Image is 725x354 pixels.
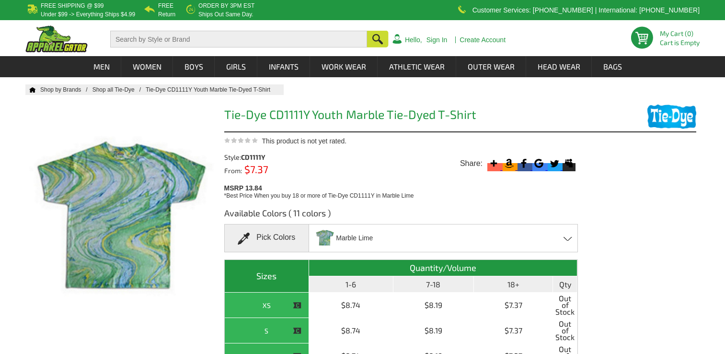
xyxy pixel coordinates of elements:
td: $7.37 [474,318,553,343]
li: My Cart (0) [660,30,696,37]
a: Men [82,56,121,77]
div: S [227,325,306,337]
input: Search by Style or Brand [110,31,367,47]
svg: Google Bookmark [532,157,545,170]
p: Customer Services: [PHONE_NUMBER] | International: [PHONE_NUMBER] [472,7,700,13]
td: $7.37 [474,293,553,318]
svg: Facebook [518,157,530,170]
p: Return [158,12,175,17]
svg: Myspace [563,157,575,170]
a: Bags [592,56,633,77]
span: Out of Stock [555,320,575,341]
th: Qty [553,276,577,293]
img: This item is CLOSEOUT! [293,301,301,310]
a: Boys [173,56,214,77]
img: Marble Lime [315,225,335,251]
span: Share: [460,159,483,168]
a: Sign In [426,36,448,43]
span: *Best Price When you buy 18 or more of Tie-Dye CD1111Y in Marble Lime [224,192,414,199]
th: Quantity/Volume [309,260,578,276]
img: Tie-Dye [647,105,696,129]
a: Head Wear [527,56,591,77]
img: This product is not yet rated. [224,137,258,143]
th: 7-18 [393,276,474,293]
h1: Tie-Dye CD1111Y Youth Marble Tie-Dyed T-Shirt [224,108,578,123]
a: Women [122,56,173,77]
div: Style: [224,154,313,161]
a: Shop by Brands [40,86,92,93]
b: Free Shipping @ $99 [41,2,104,9]
div: Pick Colors [224,224,309,252]
span: $7.37 [242,163,268,175]
td: $8.19 [393,318,474,343]
span: Cart is Empty [660,39,700,46]
b: Order by 3PM EST [198,2,254,9]
a: Hello, [405,36,422,43]
div: MSRP 13.84 [224,182,582,200]
svg: Amazon [503,157,516,170]
td: $8.74 [309,293,393,318]
img: ApparelGator [25,25,88,52]
b: Free [158,2,173,9]
svg: Twitter [548,157,561,170]
a: Infants [258,56,310,77]
div: From: [224,165,313,174]
a: Work Wear [311,56,377,77]
span: Out of Stock [555,295,575,315]
img: This item is CLOSEOUT! [293,327,301,335]
th: 1-6 [309,276,393,293]
a: Shop all Tie-Dye [92,86,146,93]
div: XS [227,299,306,311]
svg: More [487,157,500,170]
a: Create Account [460,36,506,43]
span: This product is not yet rated. [262,137,347,145]
td: $8.19 [393,293,474,318]
a: Home [25,87,36,93]
th: 18+ [474,276,553,293]
p: ships out same day. [198,12,254,17]
h3: Available Colors ( 11 colors ) [224,207,578,224]
td: $8.74 [309,318,393,343]
a: Outer Wear [457,56,526,77]
span: Marble Lime [336,230,373,247]
a: Girls [215,56,257,77]
th: Sizes [225,260,309,293]
a: Athletic Wear [378,56,456,77]
a: Tie-Dye CD1111Y Youth Marble Tie-Dyed T-Shirt [146,86,280,93]
span: CD1111Y [241,153,265,161]
p: under $99 -> everything ships $4.99 [41,12,135,17]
